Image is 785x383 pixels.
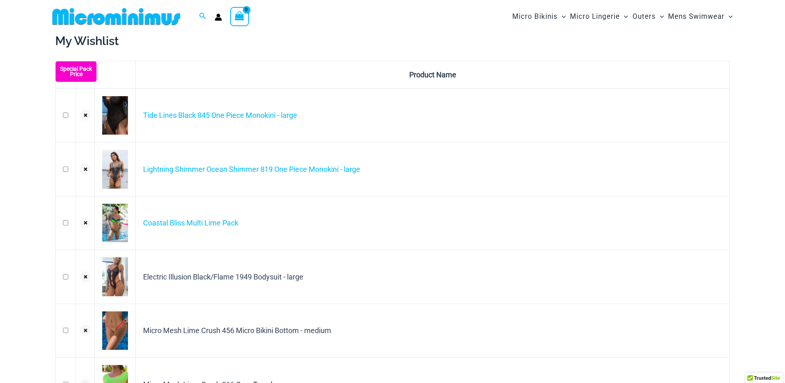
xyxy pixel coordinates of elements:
[409,70,456,79] span: Product Name
[512,6,558,27] span: Micro Bikinis
[136,304,730,358] td: Micro Mesh Lime Crush 456 Micro Bikini Bottom - medium
[620,6,628,27] span: Menu Toggle
[143,165,360,173] a: Lightning Shimmer Ocean Shimmer 819 One Piece Monokini - large
[55,33,730,49] h2: My Wishlist
[143,219,238,227] a: Coastal Bliss Multi Lime Pack
[570,6,620,27] span: Micro Lingerie
[510,4,568,29] a: Micro BikinisMenu ToggleMenu Toggle
[102,150,128,189] img: Lightning Shimmer Glittering Dunes 819 One Piece Monokini 02
[215,14,222,21] a: Account icon link
[102,204,128,243] img: Coastal Bliss Multi Lime 3223 Underwire Top 4275 Micro 07
[102,311,128,350] img: Micro Mesh Lime Crush 456 Micro 01
[666,4,735,29] a: Mens SwimwearMenu ToggleMenu Toggle
[668,6,724,27] span: Mens Swimwear
[56,66,96,77] b: Special Pack Price
[632,6,656,27] span: Outers
[630,4,666,29] a: OutersMenu ToggleMenu Toggle
[656,6,664,27] span: Menu Toggle
[136,250,730,304] td: Electric Illusion Black/Flame 1949 Bodysuit - large
[143,111,297,119] a: Tide Lines Black 845 One Piece Monokini - large
[199,11,206,22] a: Search icon link
[102,257,128,296] img: Electric Illusion Black Flame 1949 Bodysuits 09
[558,6,566,27] span: Menu Toggle
[509,3,736,30] nav: Site Navigation
[102,96,128,135] img: Tide Lines Black 845 One Piece Monokini 17
[724,6,733,27] span: Menu Toggle
[102,218,128,227] a: Special Pack Price
[568,4,630,29] a: Micro LingerieMenu ToggleMenu Toggle
[49,7,184,26] img: MM SHOP LOGO FLAT
[230,7,249,26] a: View Shopping Cart, empty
